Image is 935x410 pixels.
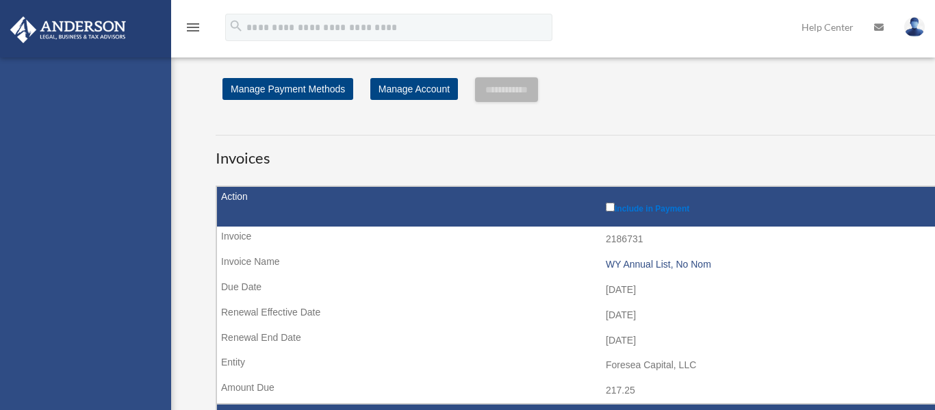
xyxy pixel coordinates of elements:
[185,19,201,36] i: menu
[185,24,201,36] a: menu
[904,17,925,37] img: User Pic
[222,78,353,100] a: Manage Payment Methods
[606,203,615,212] input: Include in Payment
[370,78,458,100] a: Manage Account
[229,18,244,34] i: search
[6,16,130,43] img: Anderson Advisors Platinum Portal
